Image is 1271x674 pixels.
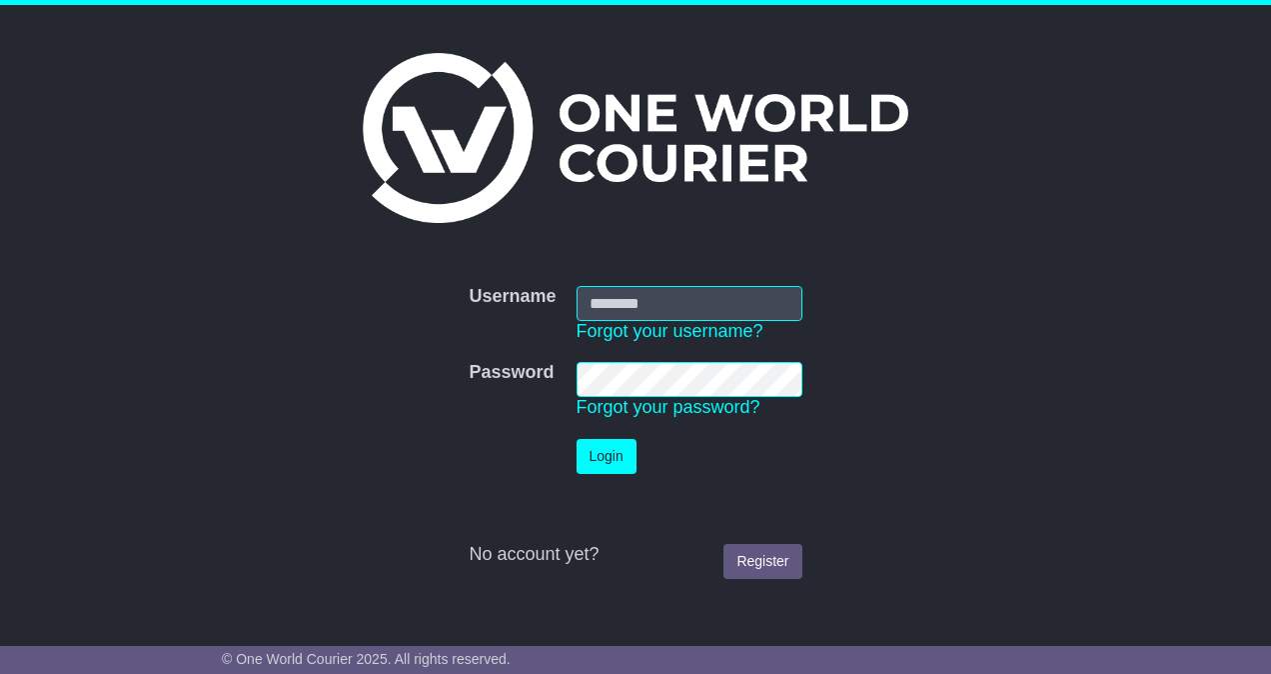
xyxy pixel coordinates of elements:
[469,544,801,566] div: No account yet?
[469,362,554,384] label: Password
[469,286,556,308] label: Username
[577,397,760,417] a: Forgot your password?
[363,53,908,223] img: One World
[723,544,801,579] a: Register
[222,651,511,667] span: © One World Courier 2025. All rights reserved.
[577,439,636,474] button: Login
[577,321,763,341] a: Forgot your username?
